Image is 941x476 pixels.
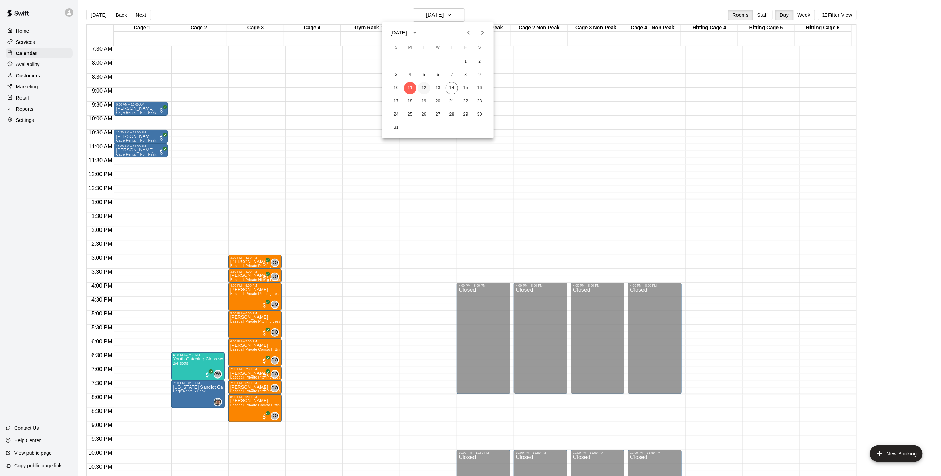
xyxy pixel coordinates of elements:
button: 10 [390,82,402,94]
button: 5 [418,69,430,81]
button: 22 [460,95,472,108]
span: Saturday [473,41,486,55]
button: 1 [460,55,472,68]
button: 19 [418,95,430,108]
button: 11 [404,82,416,94]
div: [DATE] [391,29,407,37]
span: Friday [460,41,472,55]
button: 6 [432,69,444,81]
button: 24 [390,108,402,121]
span: Sunday [390,41,402,55]
button: 4 [404,69,416,81]
button: calendar view is open, switch to year view [409,27,421,39]
button: 30 [473,108,486,121]
button: 26 [418,108,430,121]
button: 12 [418,82,430,94]
button: 7 [446,69,458,81]
button: 31 [390,122,402,134]
button: 20 [432,95,444,108]
button: 9 [473,69,486,81]
button: 23 [473,95,486,108]
button: 3 [390,69,402,81]
button: 13 [432,82,444,94]
button: 15 [460,82,472,94]
button: 18 [404,95,416,108]
button: 25 [404,108,416,121]
button: 16 [473,82,486,94]
span: Monday [404,41,416,55]
button: 27 [432,108,444,121]
button: Next month [476,26,489,40]
button: 8 [460,69,472,81]
button: 2 [473,55,486,68]
button: 28 [446,108,458,121]
button: 17 [390,95,402,108]
span: Wednesday [432,41,444,55]
button: Previous month [462,26,476,40]
button: 14 [446,82,458,94]
span: Tuesday [418,41,430,55]
button: 21 [446,95,458,108]
button: 29 [460,108,472,121]
span: Thursday [446,41,458,55]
